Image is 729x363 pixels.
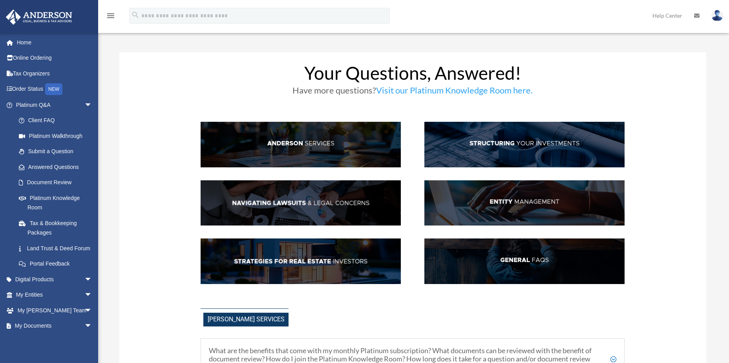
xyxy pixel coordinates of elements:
img: GenFAQ_hdr [424,238,625,284]
a: My Entitiesarrow_drop_down [5,287,104,303]
h1: Your Questions, Answered! [201,64,625,86]
a: Document Review [11,175,104,191]
div: NEW [45,83,62,95]
a: Order StatusNEW [5,81,104,97]
a: Client FAQ [11,113,100,128]
a: Online Ordering [5,50,104,66]
img: StructInv_hdr [424,122,625,167]
a: Platinum Q&Aarrow_drop_down [5,97,104,113]
span: arrow_drop_down [84,334,100,350]
a: My [PERSON_NAME] Teamarrow_drop_down [5,302,104,318]
h3: Have more questions? [201,86,625,99]
a: Tax & Bookkeeping Packages [11,215,104,240]
span: arrow_drop_down [84,271,100,288]
span: arrow_drop_down [84,302,100,319]
a: My Documentsarrow_drop_down [5,318,104,334]
img: User Pic [711,10,723,21]
span: [PERSON_NAME] Services [203,313,289,326]
a: Platinum Walkthrough [11,128,104,144]
a: Tax Organizers [5,66,104,81]
a: Land Trust & Deed Forum [11,240,104,256]
span: arrow_drop_down [84,318,100,334]
span: arrow_drop_down [84,97,100,113]
a: Visit our Platinum Knowledge Room here. [376,85,533,99]
i: menu [106,11,115,20]
span: arrow_drop_down [84,287,100,303]
a: Platinum Knowledge Room [11,190,104,215]
a: Answered Questions [11,159,104,175]
i: search [131,11,140,19]
a: Online Learningarrow_drop_down [5,334,104,349]
a: menu [106,14,115,20]
img: NavLaw_hdr [201,180,401,226]
img: AndServ_hdr [201,122,401,167]
img: Anderson Advisors Platinum Portal [4,9,75,25]
a: Digital Productsarrow_drop_down [5,271,104,287]
img: StratsRE_hdr [201,238,401,284]
a: Portal Feedback [11,256,104,272]
img: EntManag_hdr [424,180,625,226]
a: Home [5,35,104,50]
a: Submit a Question [11,144,104,159]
